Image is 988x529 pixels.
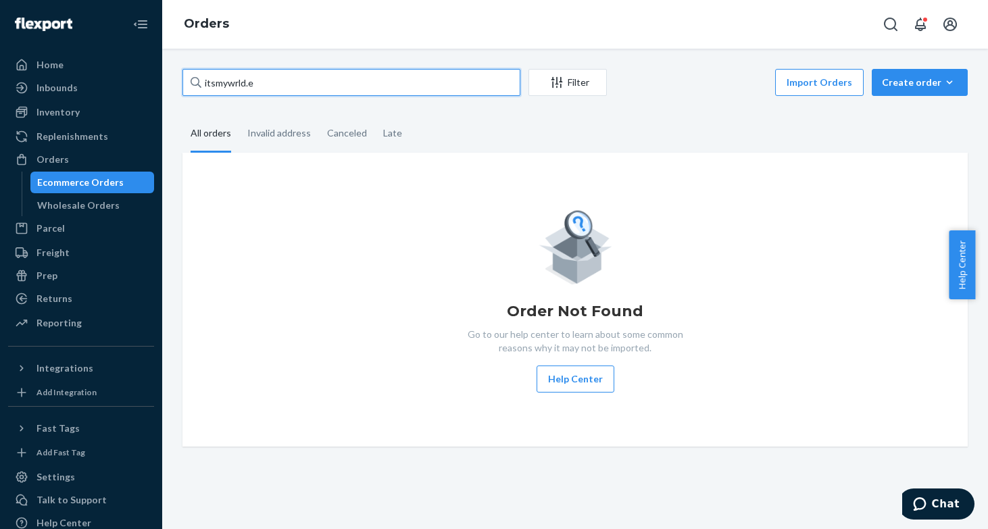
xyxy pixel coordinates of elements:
ol: breadcrumbs [173,5,240,44]
button: Open Search Box [877,11,904,38]
div: Reporting [36,316,82,330]
div: Wholesale Orders [37,199,120,212]
div: Invalid address [247,116,311,151]
button: Open account menu [937,11,964,38]
button: Import Orders [775,69,864,96]
div: Add Fast Tag [36,447,85,458]
button: Help Center [537,366,614,393]
button: Filter [528,69,607,96]
div: Settings [36,470,75,484]
a: Returns [8,288,154,309]
button: Integrations [8,357,154,379]
a: Wholesale Orders [30,195,155,216]
div: Parcel [36,222,65,235]
a: Inventory [8,101,154,123]
div: Returns [36,292,72,305]
button: Close Navigation [127,11,154,38]
a: Parcel [8,218,154,239]
div: Canceled [327,116,367,151]
img: Flexport logo [15,18,72,31]
a: Freight [8,242,154,263]
div: Inbounds [36,81,78,95]
button: Talk to Support [8,489,154,511]
div: Ecommerce Orders [37,176,124,189]
button: Help Center [949,230,975,299]
div: Home [36,58,64,72]
a: Home [8,54,154,76]
div: Integrations [36,361,93,375]
button: Open notifications [907,11,934,38]
div: Prep [36,269,57,282]
p: Go to our help center to learn about some common reasons why it may not be imported. [457,328,693,355]
a: Prep [8,265,154,286]
div: Talk to Support [36,493,107,507]
div: All orders [191,116,231,153]
div: Create order [882,76,958,89]
div: Filter [529,76,606,89]
a: Inbounds [8,77,154,99]
div: Replenishments [36,130,108,143]
a: Settings [8,466,154,488]
div: Add Integration [36,386,97,398]
button: Create order [872,69,968,96]
div: Late [383,116,402,151]
a: Replenishments [8,126,154,147]
img: Empty list [539,207,612,284]
a: Orders [184,16,229,31]
a: Reporting [8,312,154,334]
div: Freight [36,246,70,259]
h1: Order Not Found [507,301,643,322]
a: Ecommerce Orders [30,172,155,193]
input: Search orders [182,69,520,96]
a: Orders [8,149,154,170]
div: Orders [36,153,69,166]
iframe: Opens a widget where you can chat to one of our agents [902,488,974,522]
div: Fast Tags [36,422,80,435]
button: Fast Tags [8,418,154,439]
a: Add Integration [8,384,154,401]
a: Add Fast Tag [8,445,154,461]
div: Inventory [36,105,80,119]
